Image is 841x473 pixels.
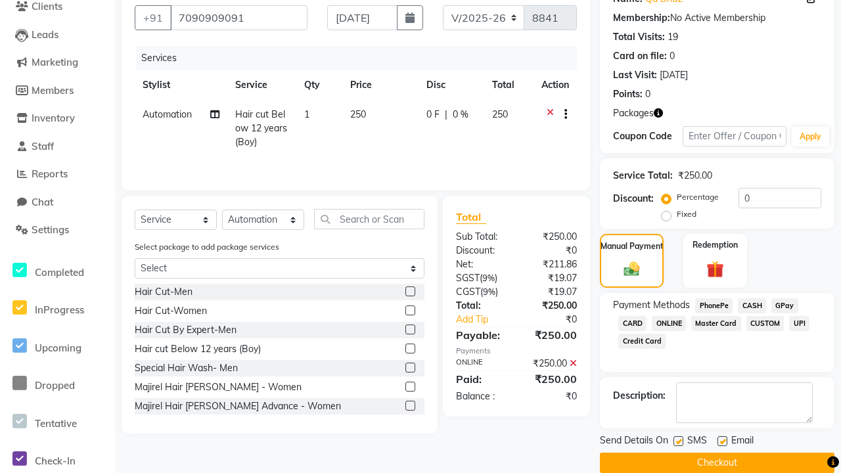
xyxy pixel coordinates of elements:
[670,49,675,63] div: 0
[446,258,516,271] div: Net:
[738,298,766,313] span: CASH
[516,390,587,403] div: ₹0
[600,434,668,450] span: Send Details On
[3,111,112,126] a: Inventory
[613,68,657,82] div: Last Visit:
[35,417,77,430] span: Tentative
[731,434,754,450] span: Email
[32,223,69,236] span: Settings
[660,68,688,82] div: [DATE]
[618,334,666,349] span: Credit Card
[691,316,741,331] span: Master Card
[613,129,683,143] div: Coupon Code
[135,285,193,299] div: Hair Cut-Men
[32,196,53,208] span: Chat
[771,298,798,313] span: GPay
[613,298,690,312] span: Payment Methods
[677,208,696,220] label: Fixed
[456,346,578,357] div: Payments
[342,70,419,100] th: Price
[3,139,112,154] a: Staff
[135,304,207,318] div: Hair Cut-Women
[446,313,528,327] a: Add Tip
[446,230,516,244] div: Sub Total:
[456,286,480,298] span: CGST
[613,11,821,25] div: No Active Membership
[32,56,78,68] span: Marketing
[135,342,261,356] div: Hair cut Below 12 years (Boy)
[446,271,516,285] div: ( )
[3,28,112,43] a: Leads
[35,304,84,316] span: InProgress
[456,210,486,224] span: Total
[446,371,516,387] div: Paid:
[35,342,81,354] span: Upcoming
[677,191,719,203] label: Percentage
[304,108,309,120] span: 1
[613,106,654,120] span: Packages
[446,244,516,258] div: Discount:
[516,299,587,313] div: ₹250.00
[135,323,237,337] div: Hair Cut By Expert-Men
[516,230,587,244] div: ₹250.00
[136,46,587,70] div: Services
[668,30,678,44] div: 19
[453,108,468,122] span: 0 %
[516,244,587,258] div: ₹0
[3,55,112,70] a: Marketing
[419,70,484,100] th: Disc
[613,389,666,403] div: Description:
[613,87,643,101] div: Points:
[227,70,296,100] th: Service
[32,84,74,97] span: Members
[456,272,480,284] span: SGST
[492,108,508,120] span: 250
[32,140,54,152] span: Staff
[516,371,587,387] div: ₹250.00
[143,108,192,120] span: Automation
[516,258,587,271] div: ₹211.86
[600,453,834,473] button: Checkout
[296,70,342,100] th: Qty
[701,259,729,280] img: _gift.svg
[678,169,712,183] div: ₹250.00
[446,299,516,313] div: Total:
[683,126,786,146] input: Enter Offer / Coupon Code
[445,108,447,122] span: |
[516,271,587,285] div: ₹19.07
[613,169,673,183] div: Service Total:
[528,313,587,327] div: ₹0
[135,399,341,413] div: Majirel Hair [PERSON_NAME] Advance - Women
[135,380,302,394] div: Majirel Hair [PERSON_NAME] - Women
[135,361,238,375] div: Special Hair Wash- Men
[483,286,495,297] span: 9%
[32,112,75,124] span: Inventory
[135,5,171,30] button: +91
[613,192,654,206] div: Discount:
[687,434,707,450] span: SMS
[695,298,733,313] span: PhonePe
[3,167,112,182] a: Reports
[35,455,76,467] span: Check-In
[446,285,516,299] div: ( )
[32,168,68,180] span: Reports
[35,379,75,392] span: Dropped
[350,108,366,120] span: 250
[235,108,287,148] span: Hair cut Below 12 years (Boy)
[3,83,112,99] a: Members
[446,327,516,343] div: Payable:
[613,30,665,44] div: Total Visits:
[645,87,650,101] div: 0
[618,316,647,331] span: CARD
[534,70,577,100] th: Action
[516,357,587,371] div: ₹250.00
[32,28,58,41] span: Leads
[484,70,534,100] th: Total
[516,285,587,299] div: ₹19.07
[613,11,670,25] div: Membership:
[792,127,829,146] button: Apply
[314,209,424,229] input: Search or Scan
[652,316,686,331] span: ONLINE
[693,239,738,251] label: Redemption
[35,266,84,279] span: Completed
